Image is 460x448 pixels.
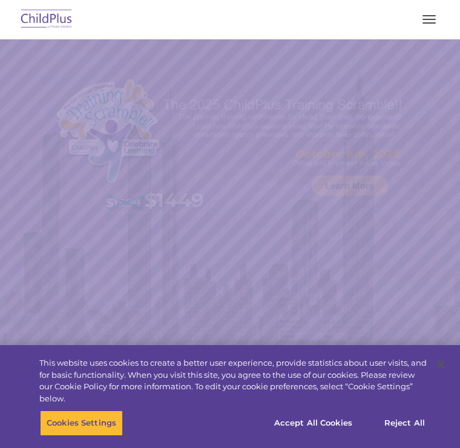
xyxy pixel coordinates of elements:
[18,5,75,34] img: ChildPlus by Procare Solutions
[367,410,442,436] button: Reject All
[268,410,359,436] button: Accept All Cookies
[40,410,123,436] button: Cookies Settings
[312,176,387,196] a: Learn More
[39,357,427,404] div: This website uses cookies to create a better user experience, provide statistics about user visit...
[427,351,454,378] button: Close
